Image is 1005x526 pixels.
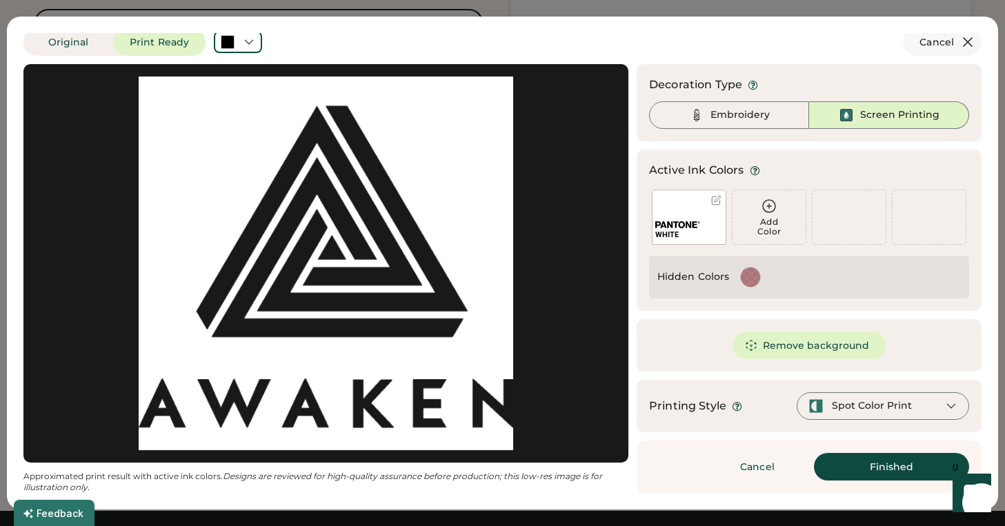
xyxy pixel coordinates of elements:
[23,471,628,493] div: Approximated print result with active ink colors.
[649,398,726,414] div: Printing Style
[939,464,999,523] iframe: Front Chat
[688,107,705,123] img: Thread%20-%20Unselected.svg
[710,108,770,122] div: Embroidery
[23,471,604,492] em: Designs are reviewed for high-quality assurance before production; this low-res image is for illu...
[649,162,744,179] div: Active Ink Colors
[649,77,742,93] div: Decoration Type
[655,221,700,228] img: 1024px-Pantone_logo.svg.png
[832,399,912,413] div: Spot Color Print
[838,107,855,123] img: Ink%20-%20Selected.svg
[23,28,113,56] button: Original
[860,108,939,122] div: Screen Printing
[814,453,969,481] button: Finished
[733,332,886,359] button: Remove background
[113,28,206,56] button: Print Ready
[657,270,729,284] div: Hidden Colors
[733,217,806,236] div: Add Color
[808,398,824,414] img: spot-color-green.svg
[903,28,982,56] button: Cancel
[655,230,723,240] div: WHITE
[709,453,806,481] button: Cancel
